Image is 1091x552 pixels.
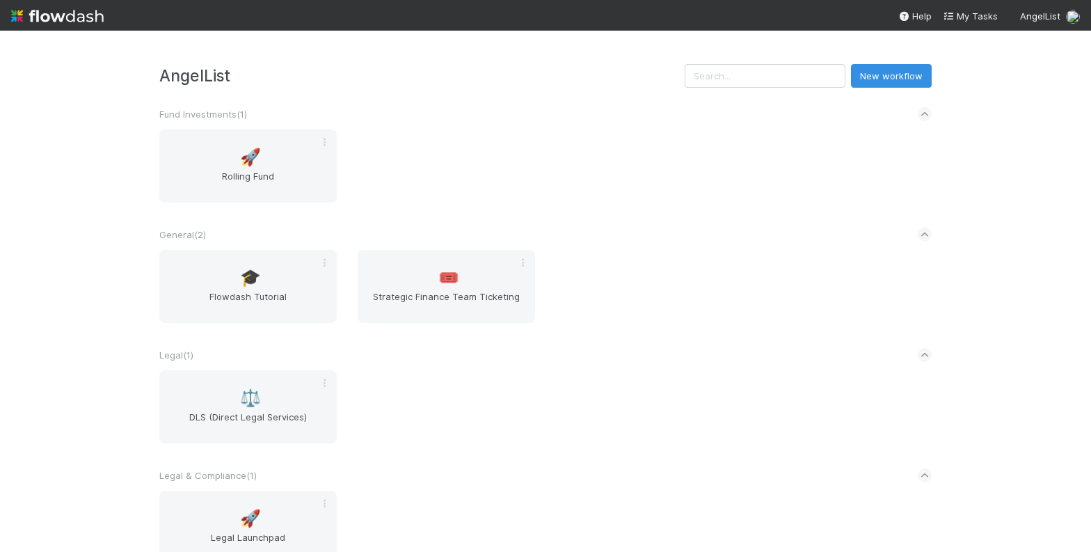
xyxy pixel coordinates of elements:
button: New workflow [851,64,932,88]
input: Search... [685,64,845,88]
span: DLS (Direct Legal Services) [165,410,331,438]
img: avatar_6811aa62-070e-4b0a-ab85-15874fb457a1.png [1066,10,1080,24]
span: My Tasks [943,10,998,22]
span: General ( 2 ) [159,229,206,240]
span: AngelList [1020,10,1060,22]
span: 🚀 [240,148,261,166]
span: 🎟️ [438,269,459,287]
span: Fund Investments ( 1 ) [159,109,247,120]
span: 🎓 [240,269,261,287]
img: logo-inverted-e16ddd16eac7371096b0.svg [11,4,104,28]
div: Help [898,9,932,23]
a: 🚀Rolling Fund [159,129,337,203]
span: Legal & Compliance ( 1 ) [159,470,257,481]
span: Flowdash Tutorial [165,290,331,317]
h3: AngelList [159,66,685,85]
a: 🎓Flowdash Tutorial [159,250,337,323]
a: ⚖️DLS (Direct Legal Services) [159,370,337,443]
span: Strategic Finance Team Ticketing [363,290,529,317]
span: Rolling Fund [165,169,331,197]
span: ⚖️ [240,389,261,407]
span: 🚀 [240,510,261,528]
a: My Tasks [943,9,998,23]
a: 🎟️Strategic Finance Team Ticketing [358,250,535,323]
span: Legal ( 1 ) [159,349,193,361]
